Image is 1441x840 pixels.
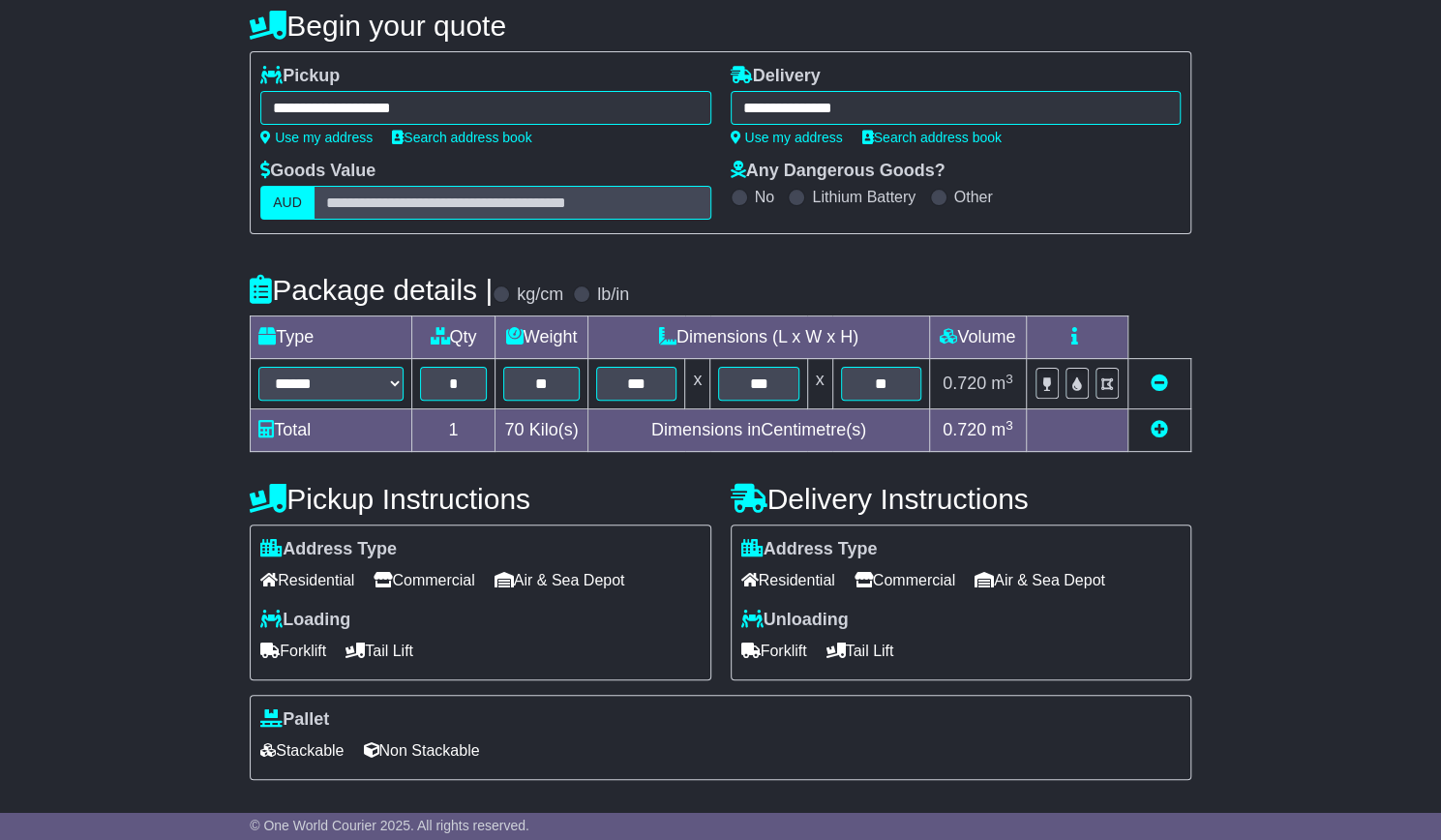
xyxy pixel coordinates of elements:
sup: 3 [1006,372,1013,386]
td: Kilo(s) [495,409,587,452]
a: Remove this item [1151,374,1168,393]
span: m [991,420,1013,439]
h4: Package details | [250,274,493,306]
td: Dimensions in Centimetre(s) [588,409,930,452]
span: Residential [260,565,354,595]
a: Search address book [862,130,1002,145]
label: Delivery [731,66,821,87]
a: Use my address [731,130,843,145]
h4: Pickup Instructions [250,483,710,515]
td: x [685,359,710,409]
span: 0.720 [943,420,986,439]
label: kg/cm [517,285,563,306]
span: Non Stackable [363,735,479,765]
span: © One World Courier 2025. All rights reserved. [250,818,529,833]
td: Total [251,409,412,452]
td: Volume [929,316,1026,359]
h4: Begin your quote [250,10,1191,42]
a: Use my address [260,130,373,145]
td: 1 [412,409,495,452]
label: Unloading [741,610,849,631]
td: Type [251,316,412,359]
span: Stackable [260,735,344,765]
td: Qty [412,316,495,359]
label: Any Dangerous Goods? [731,161,946,182]
label: lb/in [597,285,629,306]
td: Dimensions (L x W x H) [588,316,930,359]
label: No [755,188,774,206]
span: Commercial [374,565,474,595]
a: Add new item [1151,420,1168,439]
sup: 3 [1006,418,1013,433]
span: Commercial [855,565,955,595]
label: Pickup [260,66,340,87]
span: Tail Lift [345,636,413,666]
label: Address Type [260,539,397,560]
span: m [991,374,1013,393]
label: Lithium Battery [812,188,916,206]
span: 0.720 [943,374,986,393]
label: Pallet [260,709,329,731]
a: Search address book [392,130,531,145]
span: Forklift [741,636,807,666]
span: Air & Sea Depot [495,565,625,595]
label: AUD [260,186,315,220]
h4: Delivery Instructions [731,483,1191,515]
label: Goods Value [260,161,375,182]
td: Weight [495,316,587,359]
span: Residential [741,565,835,595]
span: Forklift [260,636,326,666]
span: Air & Sea Depot [975,565,1105,595]
td: x [807,359,832,409]
label: Loading [260,610,350,631]
label: Other [954,188,993,206]
span: Tail Lift [826,636,894,666]
span: 70 [504,420,524,439]
label: Address Type [741,539,878,560]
